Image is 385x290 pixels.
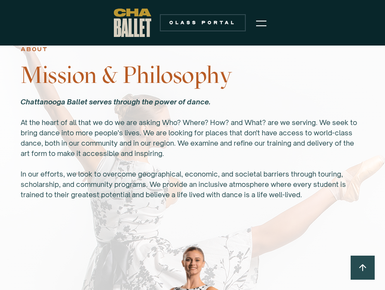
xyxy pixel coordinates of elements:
a: home [114,9,151,37]
div: Class Portal [165,19,241,26]
a: Class Portal [160,14,246,31]
div: About [21,44,48,55]
div: ‍ At the heart of all that we do we are asking Who? Where? How? and What? are we serving. We seek... [21,97,364,200]
h3: Mission & Philosophy [21,62,364,88]
div: menu [251,12,272,34]
em: Chattanooga Ballet serves through the power of dance. [21,98,211,106]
